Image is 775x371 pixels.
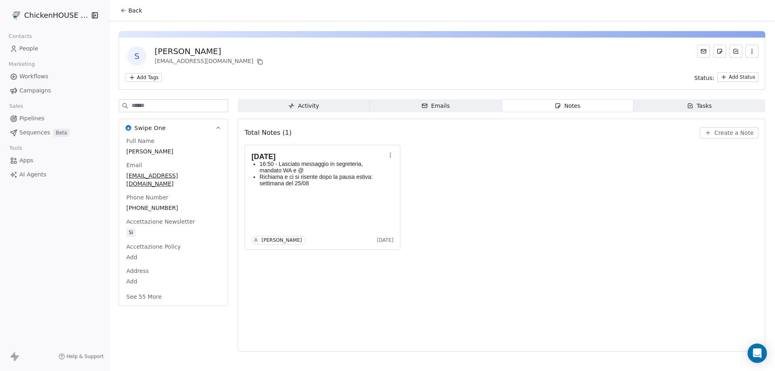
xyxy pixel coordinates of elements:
[19,128,50,137] span: Sequences
[67,353,104,360] span: Help & Support
[377,237,394,243] span: [DATE]
[126,277,220,285] span: Add
[748,344,767,363] div: Open Intercom Messenger
[125,193,170,201] span: Phone Number
[288,102,319,110] div: Activity
[19,44,38,53] span: People
[6,42,102,55] a: People
[5,58,38,70] span: Marketing
[125,161,144,169] span: Email
[421,102,450,110] div: Emails
[126,147,220,155] span: [PERSON_NAME]
[19,86,51,95] span: Campaigns
[687,102,712,110] div: Tasks
[251,153,385,161] h1: [DATE]
[119,119,228,137] button: Swipe OneSwipe One
[6,70,102,83] a: Workflows
[126,73,162,82] button: Add Tags
[10,8,86,22] button: ChickenHOUSE snc
[6,142,25,154] span: Tools
[59,353,104,360] a: Help & Support
[125,218,197,226] span: Accettazione Newsletter
[262,237,302,243] div: [PERSON_NAME]
[134,124,166,132] span: Swipe One
[19,170,46,179] span: AI Agents
[6,112,102,125] a: Pipelines
[125,243,182,251] span: Accettazione Policy
[245,128,291,138] span: Total Notes (1)
[700,127,758,138] button: Create a Note
[115,3,147,18] button: Back
[121,289,167,304] button: See 55 More
[125,267,151,275] span: Address
[119,137,228,306] div: Swipe OneSwipe One
[19,156,34,165] span: Apps
[11,10,21,20] img: 4.jpg
[714,129,754,137] span: Create a Note
[127,46,147,66] span: S
[126,172,220,188] span: [EMAIL_ADDRESS][DOMAIN_NAME]
[53,129,69,137] span: Beta
[155,46,265,57] div: [PERSON_NAME]
[6,84,102,97] a: Campaigns
[5,30,36,42] span: Contacts
[19,72,48,81] span: Workflows
[6,126,102,139] a: SequencesBeta
[155,57,265,67] div: [EMAIL_ADDRESS][DOMAIN_NAME]
[129,228,133,237] div: Si
[6,168,102,181] a: AI Agents
[260,161,385,174] p: 16:50 - Lasciato messaggio in segreteria, mandato WA e @
[255,237,258,243] div: A
[6,154,102,167] a: Apps
[128,6,142,15] span: Back
[19,114,44,123] span: Pipelines
[126,253,220,261] span: Add
[125,137,156,145] span: Full Name
[694,74,714,82] span: Status:
[24,10,89,21] span: ChickenHOUSE snc
[717,72,758,82] button: Add Status
[126,204,220,212] span: [PHONE_NUMBER]
[6,100,27,112] span: Sales
[126,125,131,131] img: Swipe One
[260,174,385,187] p: Richiama e ci si risente dopo la pausa estiva: settimana del 25/08
[555,102,580,110] div: Notes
